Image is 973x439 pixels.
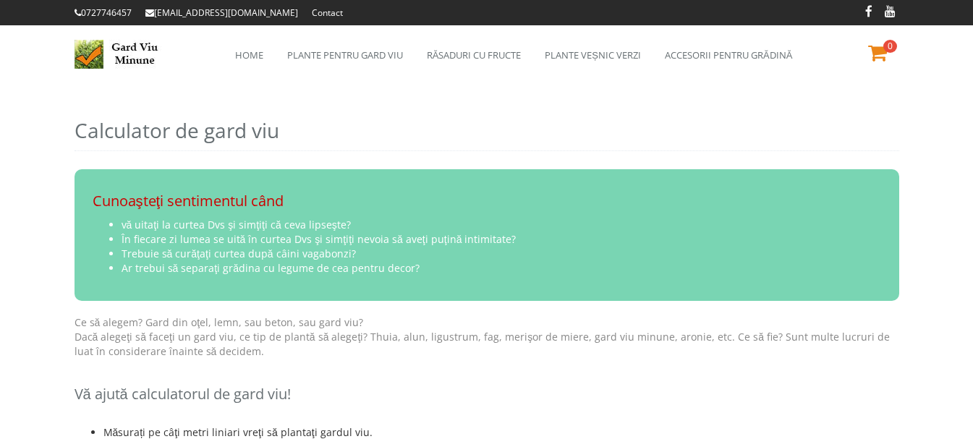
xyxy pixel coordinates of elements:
[222,25,274,82] a: Home
[93,191,881,210] h3: Cunoaşteţi sentimentul când
[312,7,343,19] a: Contact
[414,25,532,82] a: Răsaduri cu fructe
[652,25,803,82] a: Accesorii pentru grădină
[883,40,897,53] span: 0
[75,384,899,404] h3: Vă ajută calculatorul de gard viu!
[274,25,414,82] a: Plante pentru gard viu
[532,25,652,82] a: Plante veșnic verzi
[122,261,881,276] li: Ar trebui să separaţi grădina cu legume de cea pentru decor?
[75,118,899,143] h1: Calculator de gard viu
[75,7,132,19] a: 0727746457
[75,315,899,359] p: Ce să alegem? Gard din oţel, lemn, sau beton, sau gard viu? Dacă alegeţi să faceţi un gard viu, c...
[122,218,881,232] li: vă uitaţi la curtea Dvs şi simţiţi că ceva lipseşte?
[122,247,881,261] li: Trebuie să curăţaţi curtea după câini vagabonzi?
[75,40,169,69] img: Logo
[145,7,298,19] a: [EMAIL_ADDRESS][DOMAIN_NAME]
[122,232,881,247] li: În fiecare zi lumea se uită în curtea Dvs şi simţiţi nevoia să aveţi puţină intimitate?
